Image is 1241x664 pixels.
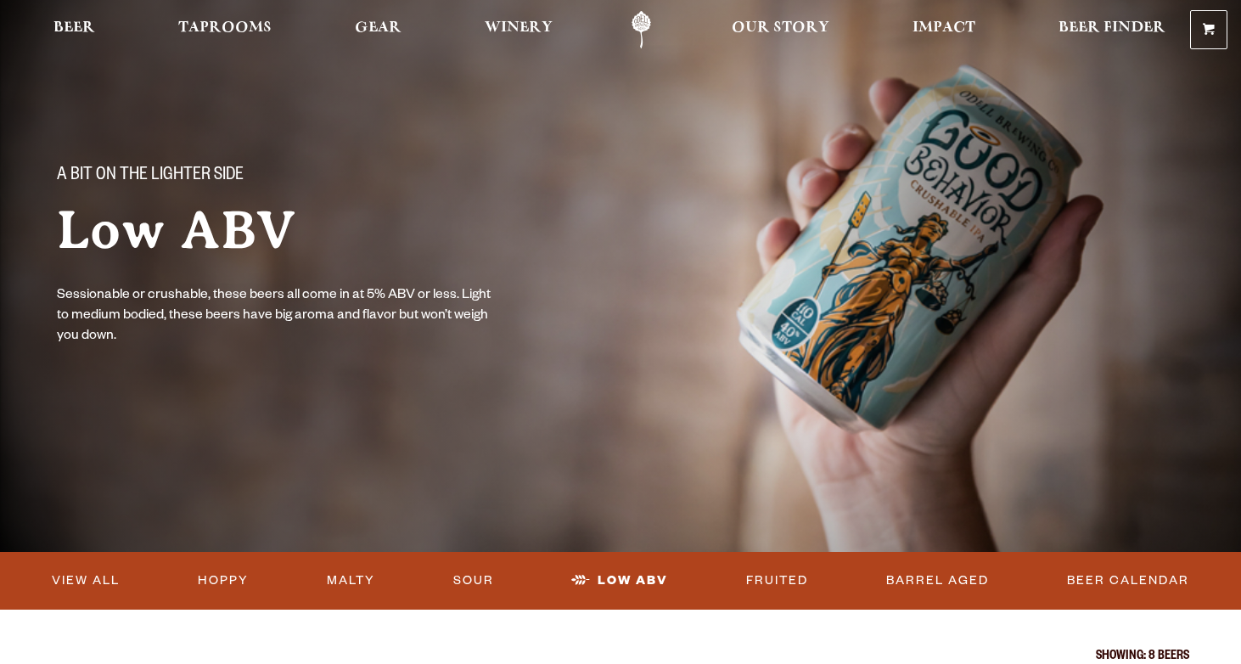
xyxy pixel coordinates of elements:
span: Taprooms [178,21,272,35]
span: Winery [485,21,553,35]
a: Our Story [721,11,840,49]
a: Barrel Aged [879,561,996,600]
p: Sessionable or crushable, these beers all come in at 5% ABV or less. Light to medium bodied, thes... [57,286,491,347]
a: Hoppy [191,561,255,600]
a: Fruited [739,561,815,600]
a: Beer [42,11,106,49]
a: Beer Finder [1047,11,1176,49]
span: Gear [355,21,401,35]
a: Odell Home [609,11,673,49]
a: Malty [320,561,382,600]
span: Our Story [732,21,829,35]
h1: Low ABV [57,201,587,259]
p: Showing: 8 Beers [52,650,1189,664]
span: Impact [912,21,975,35]
a: Impact [901,11,986,49]
a: Low ABV [564,561,675,600]
span: Beer Finder [1058,21,1165,35]
a: Taprooms [167,11,283,49]
span: A bit on the lighter side [57,166,244,188]
a: Sour [446,561,501,600]
a: Winery [474,11,564,49]
a: Gear [344,11,413,49]
span: Beer [53,21,95,35]
a: Beer Calendar [1060,561,1196,600]
a: View All [45,561,126,600]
